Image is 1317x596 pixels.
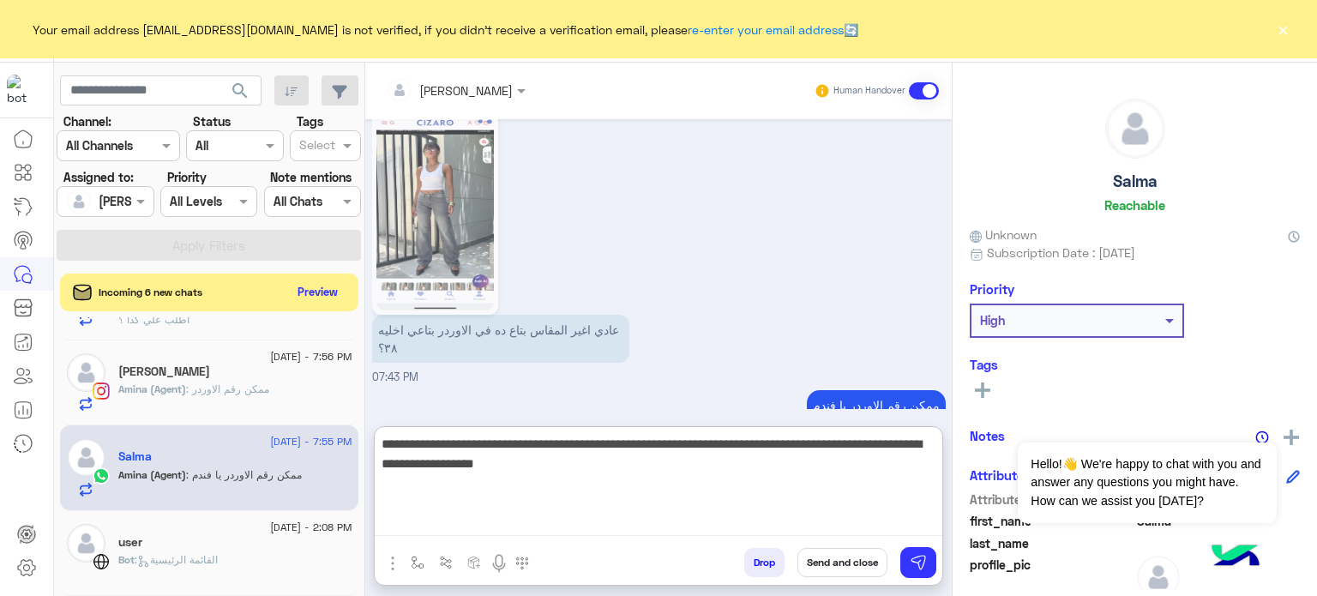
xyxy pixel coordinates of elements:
span: [DATE] - 2:08 PM [270,520,352,535]
img: add [1284,430,1299,445]
h6: Reachable [1104,197,1165,213]
span: last_name [970,534,1134,552]
img: make a call [515,557,529,570]
img: WebChat [93,553,110,570]
h5: Jumana adel [118,364,210,379]
label: Status [193,112,231,130]
button: Send and close [797,548,887,577]
button: Drop [744,548,785,577]
h5: Salma [1113,172,1158,191]
span: profile_pic [970,556,1134,595]
h6: Priority [970,281,1014,297]
span: Unknown [970,226,1037,244]
label: Channel: [63,112,111,130]
button: search [219,75,262,112]
img: Trigger scenario [439,556,453,569]
span: ممكن رقم الاوردر [186,382,269,395]
label: Tags [297,112,323,130]
img: defaultAdmin.png [67,190,91,214]
a: re-enter your email address [688,22,844,37]
span: search [230,81,250,101]
img: WhatsApp [93,467,110,485]
img: defaultAdmin.png [67,524,105,563]
span: ممكن رقم الاوردر يا فندم [186,468,302,481]
span: [DATE] - 7:56 PM [270,349,352,364]
span: Subscription Date : [DATE] [987,244,1135,262]
img: 779576081279936.jpg [376,102,494,310]
button: Preview [291,280,346,304]
img: defaultAdmin.png [67,438,105,477]
img: Instagram [93,382,110,400]
span: Hello!👋 We're happy to chat with you and answer any questions you might have. How can we assist y... [1018,442,1276,523]
button: × [1274,21,1291,38]
span: first_name [970,512,1134,530]
button: create order [460,548,489,576]
span: Amina (Agent) [118,382,186,395]
h5: Salma [118,449,152,464]
img: defaultAdmin.png [1106,99,1164,158]
label: Priority [167,168,207,186]
img: send voice note [489,553,509,574]
span: Attribute Name [970,491,1134,509]
span: : القائمة الرئيسية [135,553,218,566]
span: Your email address [EMAIL_ADDRESS][DOMAIN_NAME] is not verified, if you didn't receive a verifica... [33,21,858,39]
h6: Tags [970,357,1300,372]
p: 1/9/2025, 7:55 PM [807,390,946,420]
button: select flow [404,548,432,576]
span: Amina (Agent) [118,468,186,481]
p: 1/9/2025, 7:43 PM [372,315,629,363]
span: Bot [118,553,135,566]
small: Human Handover [833,84,905,98]
span: Incoming 6 new chats [99,285,202,300]
h6: Attributes [970,467,1031,483]
label: Assigned to: [63,168,134,186]
div: Select [297,135,335,158]
button: Apply Filters [57,230,361,261]
img: send message [910,554,927,571]
label: Note mentions [270,168,352,186]
img: create order [467,556,481,569]
img: defaultAdmin.png [67,353,105,392]
img: 919860931428189 [7,75,38,105]
h6: Notes [970,428,1005,443]
img: hulul-logo.png [1206,527,1266,587]
img: select flow [411,556,424,569]
img: send attachment [382,553,403,574]
span: 07:43 PM [372,370,418,383]
span: تمام انتوا هتنزلوا مقاسات جديدة ولا اطلب علي كدا ؟ [118,298,342,326]
h5: user [118,535,142,550]
span: [DATE] - 7:55 PM [270,434,352,449]
button: Trigger scenario [432,548,460,576]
